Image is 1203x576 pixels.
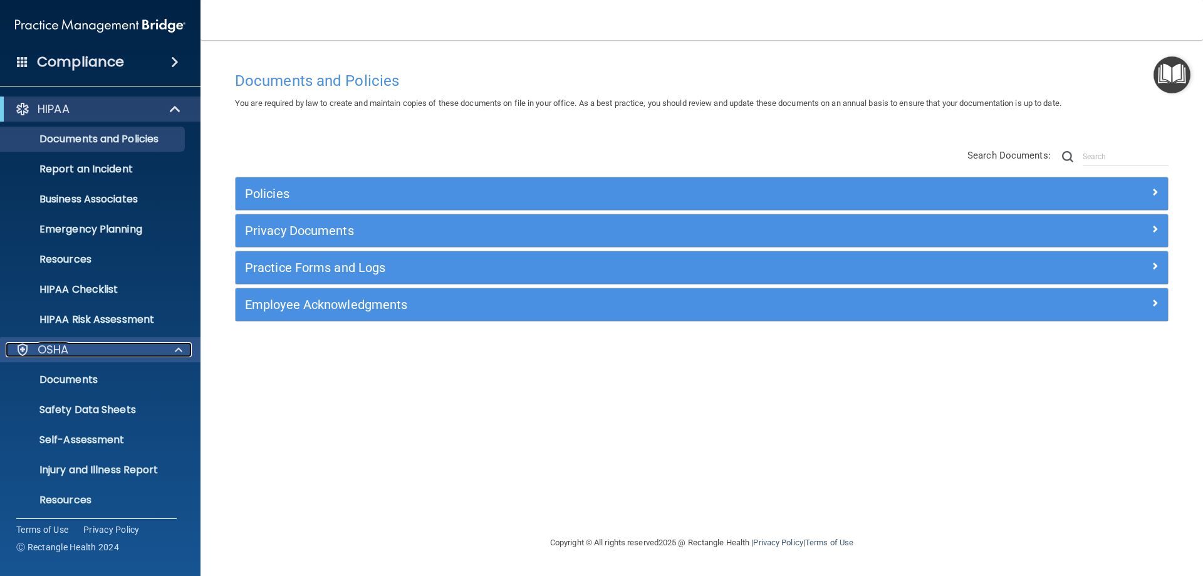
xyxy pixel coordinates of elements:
[245,258,1159,278] a: Practice Forms and Logs
[235,73,1169,89] h4: Documents and Policies
[245,184,1159,204] a: Policies
[473,523,930,563] div: Copyright © All rights reserved 2025 @ Rectangle Health | |
[16,541,119,553] span: Ⓒ Rectangle Health 2024
[15,342,182,357] a: OSHA
[8,223,179,236] p: Emergency Planning
[15,102,182,117] a: HIPAA
[753,538,803,547] a: Privacy Policy
[1062,151,1073,162] img: ic-search.3b580494.png
[245,295,1159,315] a: Employee Acknowledgments
[8,464,179,476] p: Injury and Illness Report
[245,187,925,201] h5: Policies
[37,53,124,71] h4: Compliance
[1083,147,1169,166] input: Search
[967,150,1051,161] span: Search Documents:
[8,253,179,266] p: Resources
[15,13,185,38] img: PMB logo
[8,163,179,175] p: Report an Incident
[8,133,179,145] p: Documents and Policies
[8,434,179,446] p: Self-Assessment
[8,404,179,416] p: Safety Data Sheets
[8,494,179,506] p: Resources
[235,98,1061,108] span: You are required by law to create and maintain copies of these documents on file in your office. ...
[1154,56,1190,93] button: Open Resource Center
[83,523,140,536] a: Privacy Policy
[38,102,70,117] p: HIPAA
[805,538,853,547] a: Terms of Use
[245,221,1159,241] a: Privacy Documents
[245,298,925,312] h5: Employee Acknowledgments
[8,374,179,386] p: Documents
[38,342,69,357] p: OSHA
[8,283,179,296] p: HIPAA Checklist
[245,224,925,238] h5: Privacy Documents
[8,193,179,206] p: Business Associates
[986,487,1188,537] iframe: Drift Widget Chat Controller
[245,261,925,275] h5: Practice Forms and Logs
[16,523,68,536] a: Terms of Use
[8,313,179,326] p: HIPAA Risk Assessment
